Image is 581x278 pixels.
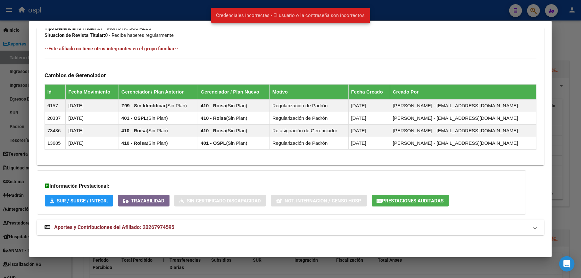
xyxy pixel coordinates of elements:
td: [DATE] [348,112,390,125]
td: [DATE] [66,100,119,112]
td: [DATE] [348,125,390,137]
strong: 410 - Roisa [201,115,226,121]
td: ( ) [119,125,198,137]
td: ( ) [119,112,198,125]
td: [DATE] [348,137,390,150]
strong: 410 - Roisa [121,140,147,146]
strong: 401 - OSPL [121,115,147,121]
td: [DATE] [66,112,119,125]
button: Not. Internacion / Censo Hosp. [271,195,367,207]
td: ( ) [119,100,198,112]
td: ( ) [198,125,270,137]
td: 13685 [45,137,66,150]
span: Sin Certificado Discapacidad [187,198,261,204]
td: ( ) [198,112,270,125]
span: Credenciales incorrectas - El usuario o la contraseña son incorrectos [216,12,365,19]
td: [DATE] [66,137,119,150]
td: ( ) [198,137,270,150]
span: Sin Plan [228,103,246,108]
span: Aportes y Contribuciones del Afiliado: 20267974595 [54,224,174,230]
td: [PERSON_NAME] - [EMAIL_ADDRESS][DOMAIN_NAME] [390,112,536,125]
th: Gerenciador / Plan Nuevo [198,85,270,100]
td: [DATE] [348,100,390,112]
strong: Z99 - Sin Identificar [121,103,166,108]
span: Sin Plan [167,103,185,108]
strong: 410 - Roisa [201,128,226,133]
span: Sin Plan [148,115,166,121]
h3: Información Prestacional: [45,182,518,190]
h3: Cambios de Gerenciador [45,72,537,79]
th: Motivo [270,85,348,100]
td: 20337 [45,112,66,125]
td: Regularización de Padrón [270,112,348,125]
div: Open Intercom Messenger [559,256,575,272]
strong: 410 - Roisa [201,103,226,108]
span: SUR / SURGE / INTEGR. [57,198,108,204]
th: Gerenciador / Plan Anterior [119,85,198,100]
td: ( ) [198,100,270,112]
button: Sin Certificado Discapacidad [174,195,266,207]
strong: 401 - OSPL [201,140,226,146]
button: Trazabilidad [118,195,170,207]
th: Fecha Creado [348,85,390,100]
td: 73436 [45,125,66,137]
span: Sin Plan [228,140,246,146]
td: [PERSON_NAME] - [EMAIL_ADDRESS][DOMAIN_NAME] [390,137,536,150]
button: Prestaciones Auditadas [372,195,449,207]
span: Sin Plan [148,128,166,133]
strong: 410 - Roisa [121,128,147,133]
mat-expansion-panel-header: Aportes y Contribuciones del Afiliado: 20267974595 [37,220,544,235]
strong: Tipo Beneficiario Titular: [45,25,98,31]
td: ( ) [119,137,198,150]
span: Prestaciones Auditadas [382,198,444,204]
span: 0 - Recibe haberes regularmente [45,32,174,38]
td: 6157 [45,100,66,112]
th: Fecha Movimiento [66,85,119,100]
td: Regularización de Padrón [270,100,348,112]
th: Creado Por [390,85,536,100]
td: [PERSON_NAME] - [EMAIL_ADDRESS][DOMAIN_NAME] [390,100,536,112]
span: 07 - MONOTR. SOCIALES [45,25,151,31]
h4: --Este afiliado no tiene otros integrantes en el grupo familiar-- [45,45,537,52]
td: [DATE] [66,125,119,137]
td: Regularización de Padrón [270,137,348,150]
span: Sin Plan [228,128,246,133]
span: Not. Internacion / Censo Hosp. [285,198,362,204]
span: Sin Plan [148,140,166,146]
td: Re asignación de Gerenciador [270,125,348,137]
span: Trazabilidad [131,198,164,204]
strong: Situacion de Revista Titular: [45,32,105,38]
td: [PERSON_NAME] - [EMAIL_ADDRESS][DOMAIN_NAME] [390,125,536,137]
span: Sin Plan [228,115,246,121]
th: Id [45,85,66,100]
button: SUR / SURGE / INTEGR. [45,195,113,207]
